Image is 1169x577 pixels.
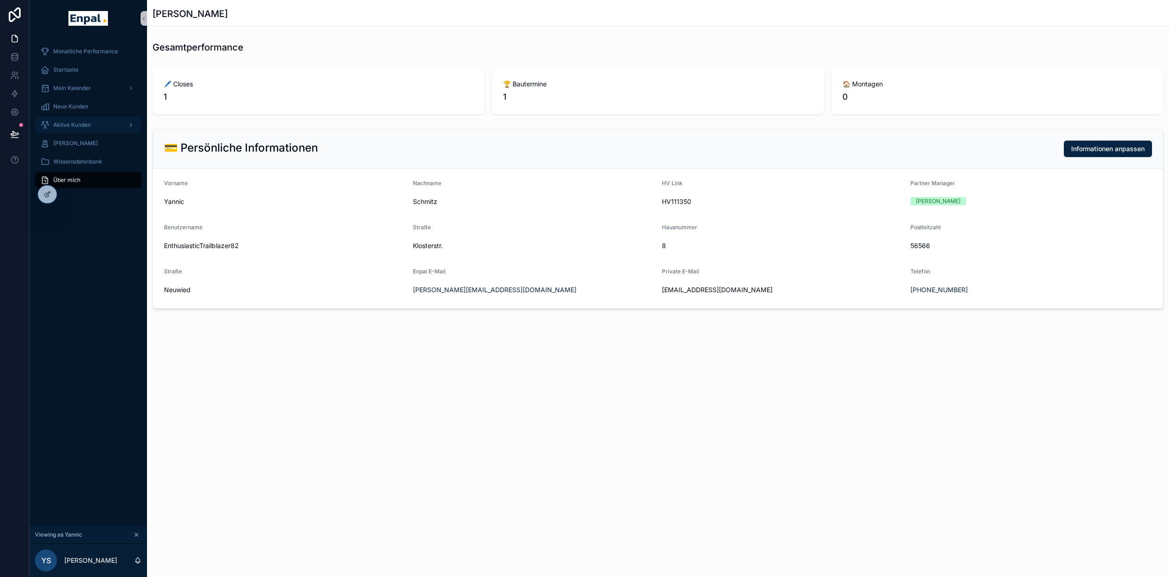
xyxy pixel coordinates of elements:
[413,197,655,206] span: Schmitz
[41,555,51,566] span: YS
[164,224,203,231] span: Benutzername
[910,285,968,294] a: [PHONE_NUMBER]
[53,121,91,129] span: Aktive Kunden
[164,141,318,155] h2: 💳 Persönliche Informationen
[53,48,118,55] span: Monatliche Performance
[413,180,441,187] span: Nachname
[503,79,813,89] span: 🏆 Bautermine
[35,62,141,78] a: Startseite
[35,531,82,538] span: Viewing as Yannic
[910,241,1152,250] span: 56566
[35,80,141,96] a: Mein Kalender
[916,197,960,205] div: [PERSON_NAME]
[1064,141,1152,157] button: Informationen anpassen
[53,176,80,184] span: Über mich
[35,43,141,60] a: Monatliche Performance
[35,117,141,133] a: Aktive Kunden
[842,91,1152,103] span: 0
[910,180,955,187] span: Partner Manager
[662,241,904,250] span: 8
[53,140,98,147] span: [PERSON_NAME]
[64,556,117,565] p: [PERSON_NAME]
[413,224,431,231] span: Straße
[35,172,141,188] a: Über mich
[910,224,941,231] span: Postleitzahl
[35,98,141,115] a: Neue Kunden
[29,37,147,200] div: scrollable content
[164,180,188,187] span: Vorname
[53,103,88,110] span: Neue Kunden
[35,153,141,170] a: Wissensdatenbank
[68,11,107,26] img: App logo
[164,91,474,103] span: 1
[164,197,406,206] span: Yannic
[662,197,904,206] span: HV111350
[53,66,79,74] span: Startseite
[910,268,930,275] span: Telefon
[662,268,699,275] span: Private E-Mail
[164,79,474,89] span: 🖊️ Closes
[413,268,446,275] span: Enpal E-Mail
[53,158,102,165] span: Wissensdatenbank
[662,224,697,231] span: Hausnummer
[662,180,683,187] span: HV Link
[164,241,406,250] span: EnthusiasticTrailblazer82
[152,7,228,20] h1: [PERSON_NAME]
[164,285,406,294] span: Neuwied
[842,79,1152,89] span: 🏠 Montagen
[503,91,813,103] span: 1
[1071,144,1145,153] span: Informationen anpassen
[35,135,141,152] a: [PERSON_NAME]
[53,85,91,92] span: Mein Kalender
[662,285,904,294] span: [EMAIL_ADDRESS][DOMAIN_NAME]
[152,41,243,54] h1: Gesamtperformance
[413,241,655,250] span: Klosterstr.
[413,285,576,294] a: [PERSON_NAME][EMAIL_ADDRESS][DOMAIN_NAME]
[164,268,182,275] span: Straße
